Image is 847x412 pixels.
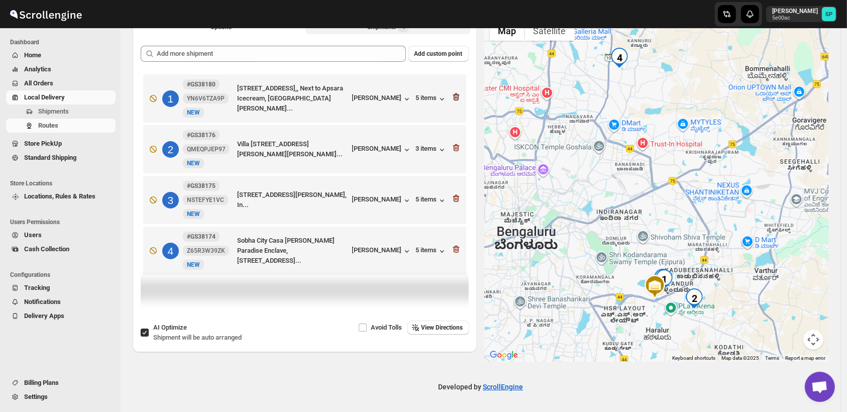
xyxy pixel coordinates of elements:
[24,393,48,400] span: Settings
[490,21,525,41] button: Show street map
[407,321,469,335] button: View Directions
[6,376,116,390] button: Billing Plans
[408,46,469,62] button: Add custom point
[38,122,58,129] span: Routes
[187,145,226,153] span: QMEQPJEP97
[162,90,179,107] div: 1
[157,46,406,62] input: Add more shipment
[822,7,836,21] span: Sulakshana Pundle
[187,182,216,189] b: #GS38175
[24,298,61,305] span: Notifications
[6,105,116,119] button: Shipments
[416,145,447,155] button: 3 items
[24,154,76,161] span: Standard Shipping
[352,195,412,205] button: [PERSON_NAME]
[6,281,116,295] button: Tracking
[371,324,402,331] span: Avoid Tolls
[352,145,412,155] button: [PERSON_NAME]
[483,383,523,391] a: ScrollEngine
[10,218,116,226] span: Users Permissions
[187,94,225,102] span: YN6V6TZA9P
[6,295,116,309] button: Notifications
[438,382,523,392] p: Developed by
[237,83,348,114] div: [STREET_ADDRESS],, Next to Apsara Icecream, [GEOGRAPHIC_DATA][PERSON_NAME]...
[525,21,575,41] button: Show satellite imagery
[162,192,179,209] div: 3
[237,236,348,266] div: Sobha City Casa [PERSON_NAME] Paradise Enclave, [STREET_ADDRESS]...
[6,119,116,133] button: Routes
[8,2,83,27] img: ScrollEngine
[133,38,477,315] div: Selected Shipments
[416,246,447,256] button: 5 items
[416,195,447,205] button: 5 items
[414,50,463,58] span: Add custom point
[684,288,704,308] div: 2
[352,94,412,104] button: [PERSON_NAME]
[803,330,823,350] button: Map camera controls
[10,38,116,46] span: Dashboard
[487,349,520,362] a: Open this area in Google Maps (opens a new window)
[187,211,200,218] span: NEW
[6,48,116,62] button: Home
[24,231,42,239] span: Users
[187,160,200,167] span: NEW
[6,309,116,323] button: Delivery Apps
[772,15,818,21] p: 5e00ac
[187,81,216,88] b: #GS38180
[187,132,216,139] b: #GS38176
[805,372,835,402] div: Open chat
[24,192,95,200] span: Locations, Rules & Rates
[6,390,116,404] button: Settings
[38,108,69,115] span: Shipments
[766,6,837,22] button: User menu
[10,179,116,187] span: Store Locations
[772,7,818,15] p: [PERSON_NAME]
[487,349,520,362] img: Google
[785,355,825,361] a: Report a map error
[162,141,179,158] div: 2
[24,51,41,59] span: Home
[187,196,224,204] span: NSTEFYE1VC
[352,246,412,256] button: [PERSON_NAME]
[609,48,629,68] div: 4
[654,269,674,289] div: 1
[153,334,242,341] span: Shipment will be auto arranged
[162,243,179,259] div: 4
[6,189,116,203] button: Locations, Rules & Rates
[187,247,225,255] span: Z65R3W39ZK
[24,245,69,253] span: Cash Collection
[10,271,116,279] span: Configurations
[24,140,62,147] span: Store PickUp
[825,11,832,18] text: SP
[765,355,779,361] a: Terms (opens in new tab)
[237,139,348,159] div: Villa [STREET_ADDRESS][PERSON_NAME][PERSON_NAME]...
[153,324,187,331] span: AI Optimize
[24,284,50,291] span: Tracking
[187,233,216,240] b: #GS38174
[24,65,51,73] span: Analytics
[24,312,64,320] span: Delivery Apps
[672,355,715,362] button: Keyboard shortcuts
[6,76,116,90] button: All Orders
[24,93,65,101] span: Local Delivery
[416,94,447,104] button: 5 items
[187,109,200,116] span: NEW
[721,355,759,361] span: Map data ©2025
[421,324,463,332] span: View Directions
[6,228,116,242] button: Users
[653,269,673,289] div: 3
[6,242,116,256] button: Cash Collection
[24,79,53,87] span: All Orders
[237,190,348,210] div: [STREET_ADDRESS][PERSON_NAME], In...
[187,261,200,268] span: NEW
[6,62,116,76] button: Analytics
[24,379,59,386] span: Billing Plans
